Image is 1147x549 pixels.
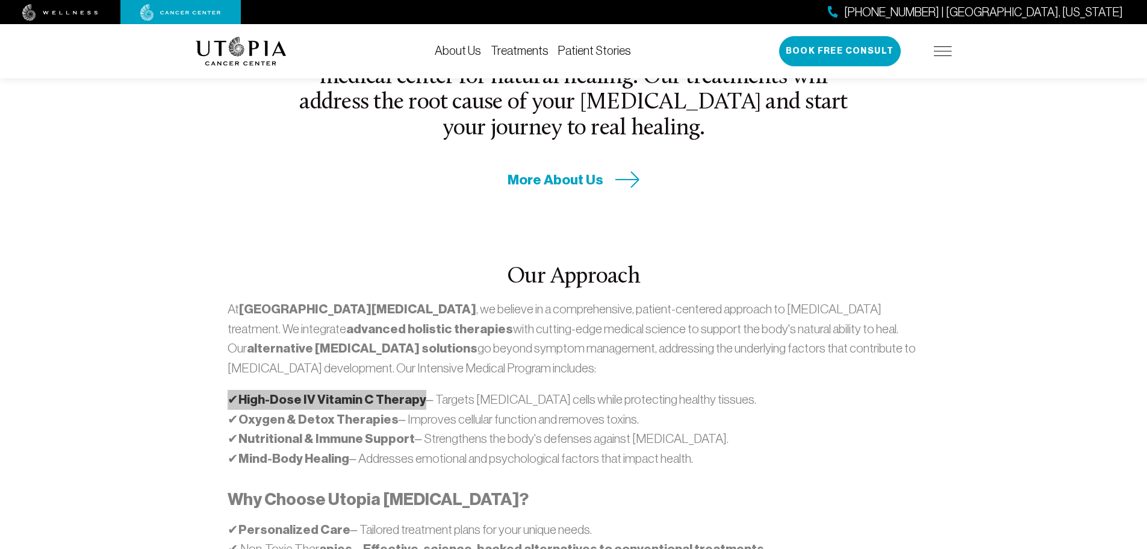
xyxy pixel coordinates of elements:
strong: Nutritional & Immune Support [238,431,415,447]
a: Patient Stories [558,44,631,57]
strong: advanced holistic therapies [346,321,513,337]
strong: Why Choose Utopia [MEDICAL_DATA]? [228,489,529,509]
img: icon-hamburger [934,46,952,56]
p: ✔ – Targets [MEDICAL_DATA] cells while protecting healthy tissues. ✔ – Improves cellular function... [228,390,919,468]
span: [PHONE_NUMBER] | [GEOGRAPHIC_DATA], [US_STATE] [844,4,1123,21]
h2: [GEOGRAPHIC_DATA][MEDICAL_DATA] is a leading edge medical center for natural healing. Our treatme... [292,40,856,142]
strong: Mind-Body Healing [238,451,349,466]
strong: alternative [MEDICAL_DATA] solutions [247,340,477,356]
img: wellness [22,4,98,21]
a: More About Us [508,171,640,189]
a: Treatments [491,44,549,57]
a: About Us [435,44,481,57]
button: Book Free Consult [779,36,901,66]
strong: [GEOGRAPHIC_DATA][MEDICAL_DATA] [239,301,476,317]
strong: High-Dose IV Vitamin C Therapy [238,392,426,407]
a: [PHONE_NUMBER] | [GEOGRAPHIC_DATA], [US_STATE] [828,4,1123,21]
strong: Personalized Care [238,522,350,538]
img: logo [196,37,287,66]
span: More About Us [508,171,603,189]
strong: Oxygen & Detox Therapies [238,412,399,427]
h2: Our Approach [228,265,919,290]
p: At , we believe in a comprehensive, patient-centered approach to [MEDICAL_DATA] treatment. We int... [228,300,919,377]
img: cancer center [140,4,221,21]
